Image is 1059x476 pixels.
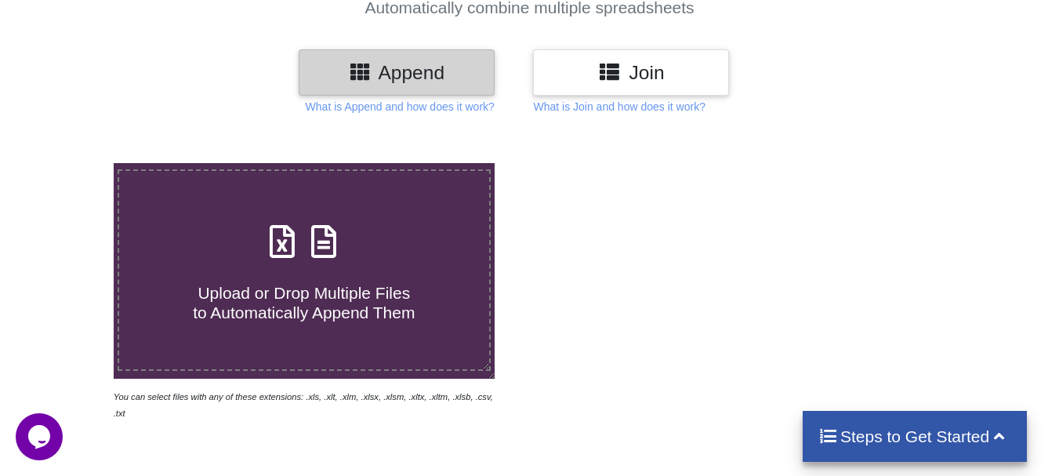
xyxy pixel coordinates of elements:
span: Upload or Drop Multiple Files to Automatically Append Them [193,284,415,322]
h3: Append [310,61,483,84]
h4: Steps to Get Started [818,427,1012,446]
p: What is Join and how does it work? [533,99,705,114]
h3: Join [545,61,717,84]
i: You can select files with any of these extensions: .xls, .xlt, .xlm, .xlsx, .xlsm, .xltx, .xltm, ... [114,392,493,418]
iframe: chat widget [16,413,66,460]
p: What is Append and how does it work? [306,99,495,114]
